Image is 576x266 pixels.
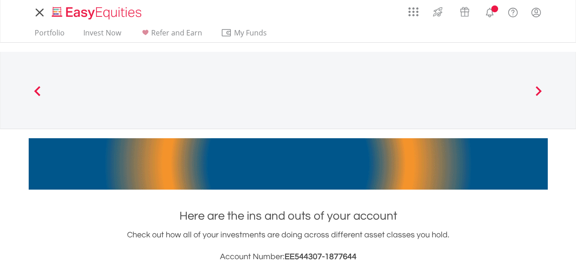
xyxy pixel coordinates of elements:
a: Vouchers [451,2,478,19]
a: AppsGrid [403,2,424,17]
a: Portfolio [31,28,68,42]
a: Refer and Earn [136,28,206,42]
a: Invest Now [80,28,125,42]
a: Home page [48,2,145,20]
h3: Account Number: [29,251,548,263]
span: Refer and Earn [151,28,202,38]
img: EasyMortage Promotion Banner [29,138,548,190]
img: grid-menu-icon.svg [408,7,418,17]
a: My Profile [525,2,548,22]
img: thrive-v2.svg [430,5,445,19]
span: My Funds [221,27,280,39]
a: Notifications [478,2,501,20]
div: Check out how all of your investments are doing across different asset classes you hold. [29,229,548,263]
a: FAQ's and Support [501,2,525,20]
h1: Here are the ins and outs of your account [29,208,548,224]
span: EE544307-1877644 [285,252,357,261]
img: EasyEquities_Logo.png [50,5,145,20]
img: vouchers-v2.svg [457,5,472,19]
